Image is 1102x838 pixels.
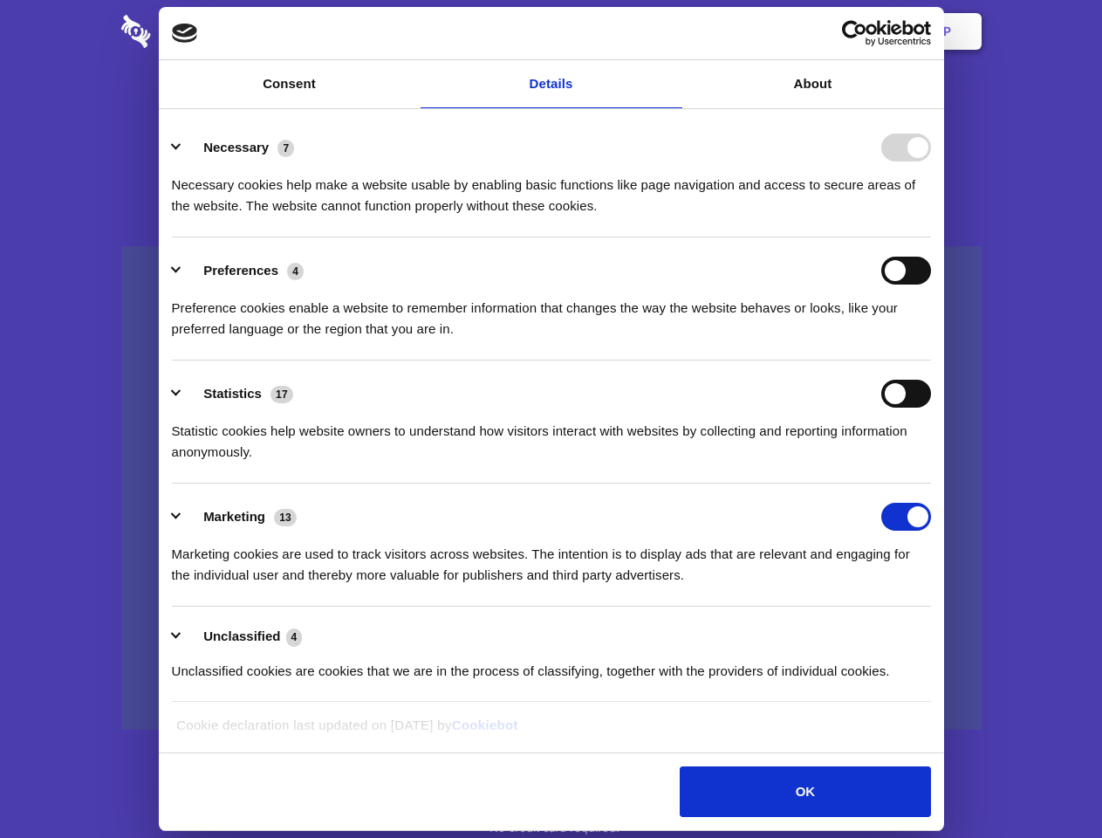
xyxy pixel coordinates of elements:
div: Unclassified cookies are cookies that we are in the process of classifying, together with the pro... [172,648,931,682]
a: Pricing [512,4,588,58]
a: About [682,60,944,108]
button: OK [680,766,930,817]
span: 4 [286,628,303,646]
a: Wistia video thumbnail [121,246,982,731]
a: Cookiebot [452,718,518,732]
img: logo-wordmark-white-trans-d4663122ce5f474addd5e946df7df03e33cb6a1c49d2221995e7729f52c070b2.svg [121,15,270,48]
a: Usercentrics Cookiebot - opens in a new window [778,20,931,46]
h1: Eliminate Slack Data Loss. [121,79,982,141]
h4: Auto-redaction of sensitive data, encrypted data sharing and self-destructing private chats. Shar... [121,159,982,216]
button: Statistics (17) [172,380,305,408]
span: 4 [287,263,304,280]
label: Marketing [203,509,265,524]
button: Unclassified (4) [172,626,313,648]
div: Necessary cookies help make a website usable by enabling basic functions like page navigation and... [172,161,931,216]
a: Details [421,60,682,108]
div: Statistic cookies help website owners to understand how visitors interact with websites by collec... [172,408,931,463]
button: Marketing (13) [172,503,308,531]
div: Cookie declaration last updated on [DATE] by [163,715,939,749]
a: Consent [159,60,421,108]
span: 7 [277,140,294,157]
div: Preference cookies enable a website to remember information that changes the way the website beha... [172,285,931,340]
a: Contact [708,4,788,58]
span: 17 [270,386,293,403]
label: Necessary [203,140,269,155]
button: Preferences (4) [172,257,315,285]
button: Necessary (7) [172,134,305,161]
label: Preferences [203,263,278,278]
div: Marketing cookies are used to track visitors across websites. The intention is to display ads tha... [172,531,931,586]
img: logo [172,24,198,43]
iframe: Drift Widget Chat Controller [1015,751,1081,817]
span: 13 [274,509,297,526]
label: Statistics [203,386,262,401]
a: Login [791,4,867,58]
